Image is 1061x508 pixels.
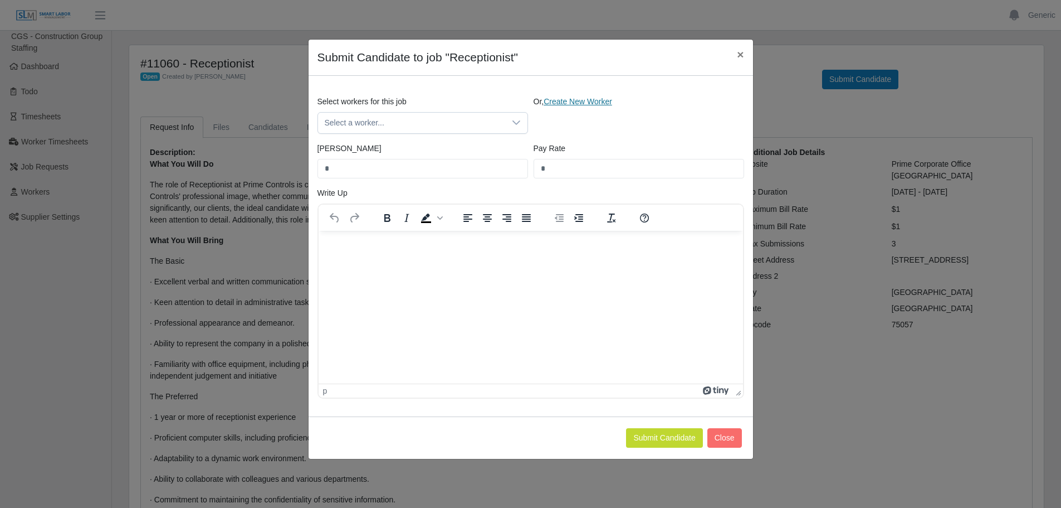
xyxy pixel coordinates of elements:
[602,210,621,226] button: Clear formatting
[317,96,407,108] label: Select workers for this job
[635,210,654,226] button: Help
[544,97,612,106] a: Create New Worker
[534,143,566,154] label: Pay Rate
[323,386,327,395] div: p
[531,96,747,134] div: Or,
[345,210,364,226] button: Redo
[707,428,742,448] button: Close
[737,48,744,61] span: ×
[417,210,444,226] div: Background color Black
[319,231,743,384] iframe: Rich Text Area
[569,210,588,226] button: Increase indent
[318,113,505,133] span: Select a worker...
[626,428,702,448] button: Submit Candidate
[517,210,536,226] button: Justify
[317,143,382,154] label: [PERSON_NAME]
[317,49,518,66] h4: Submit Candidate to job "Receptionist"
[458,210,477,226] button: Align left
[397,210,416,226] button: Italic
[703,386,731,395] a: Powered by Tiny
[731,384,743,398] div: Press the Up and Down arrow keys to resize the editor.
[497,210,516,226] button: Align right
[325,210,344,226] button: Undo
[317,187,348,199] label: Write Up
[728,40,752,69] button: Close
[550,210,569,226] button: Decrease indent
[378,210,397,226] button: Bold
[478,210,497,226] button: Align center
